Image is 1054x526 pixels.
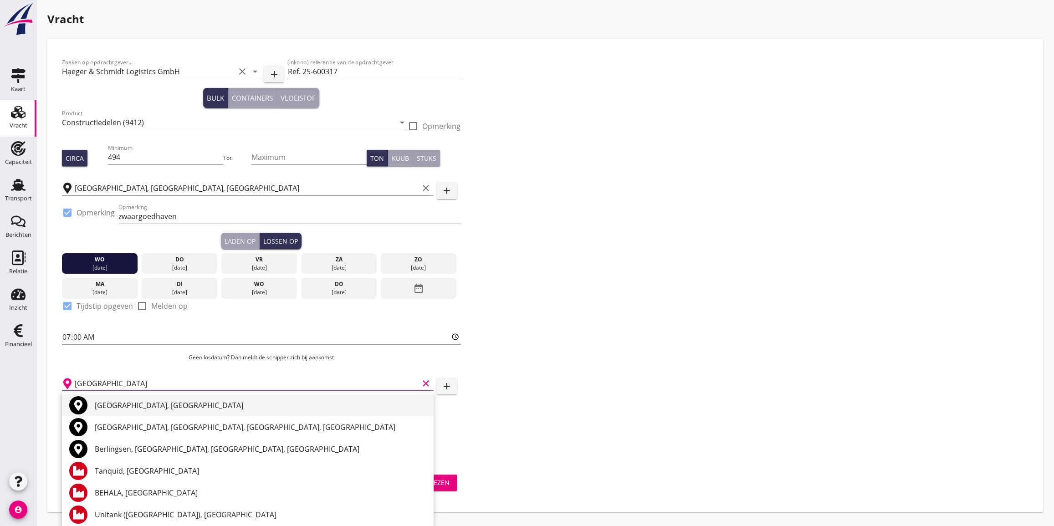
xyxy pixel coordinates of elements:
input: (inkoop) referentie van de opdrachtgever [287,64,460,79]
div: wo [64,255,136,264]
div: [DATE] [383,264,455,272]
div: Unitank ([GEOGRAPHIC_DATA]), [GEOGRAPHIC_DATA] [95,509,426,520]
div: Financieel [5,341,32,347]
div: Ton [370,153,384,163]
div: Stuks [417,153,436,163]
div: Kaart [11,86,26,92]
input: Maximum [251,150,367,164]
button: Lossen op [260,233,302,249]
i: clear [236,66,247,77]
input: Minimum [108,150,223,164]
img: logo-small.a267ee39.svg [2,2,35,36]
div: [DATE] [64,264,136,272]
i: clear [420,183,431,194]
i: add [441,381,452,392]
input: Losplaats [75,376,419,391]
div: [DATE] [303,288,375,296]
button: Kuub [388,150,413,166]
div: zo [383,255,455,264]
i: date_range [413,280,424,296]
div: [GEOGRAPHIC_DATA], [GEOGRAPHIC_DATA] [95,400,426,411]
button: Laden op [221,233,260,249]
button: Bulk [203,88,228,108]
input: Opmerking [118,209,460,224]
div: Circa [66,153,84,163]
div: [GEOGRAPHIC_DATA], [GEOGRAPHIC_DATA], [GEOGRAPHIC_DATA], [GEOGRAPHIC_DATA] [95,422,426,433]
div: Containers [232,93,273,103]
div: Bulk [207,93,224,103]
div: Capaciteit [5,159,32,165]
div: [DATE] [224,264,295,272]
i: account_circle [9,500,27,519]
div: Tanquid, [GEOGRAPHIC_DATA] [95,465,426,476]
div: di [144,280,215,288]
div: [DATE] [303,264,375,272]
div: Relatie [9,268,27,274]
button: Vloeistof [277,88,319,108]
div: Vracht [10,123,27,128]
button: Stuks [413,150,440,166]
div: ma [64,280,136,288]
div: [DATE] [224,288,295,296]
label: Opmerking [422,122,460,131]
div: [DATE] [144,264,215,272]
div: Vloeistof [281,93,316,103]
div: Transport [5,195,32,201]
div: wo [224,280,295,288]
button: Ton [367,150,388,166]
input: Zoeken op opdrachtgever... [62,64,235,79]
i: clear [420,378,431,389]
label: Opmerking [77,208,115,217]
button: Containers [228,88,277,108]
i: arrow_drop_down [397,117,408,128]
div: do [303,280,375,288]
button: Circa [62,150,87,166]
div: [DATE] [144,288,215,296]
div: [DATE] [64,288,136,296]
label: Tijdstip opgeven [77,301,133,311]
i: add [441,185,452,196]
p: Geen losdatum? Dan meldt de schipper zich bij aankomst [62,353,460,362]
div: Laden op [225,236,256,246]
h1: Vracht [47,11,1043,27]
input: Laadplaats [75,181,419,195]
div: BEHALA, [GEOGRAPHIC_DATA] [95,487,426,498]
div: Kuub [392,153,409,163]
div: Lossen op [263,236,298,246]
div: Tot [223,154,252,162]
div: za [303,255,375,264]
label: Melden op [151,301,188,311]
div: Berichten [5,232,31,238]
i: arrow_drop_down [249,66,260,77]
div: Berlingsen, [GEOGRAPHIC_DATA], [GEOGRAPHIC_DATA], [GEOGRAPHIC_DATA] [95,444,426,455]
div: Inzicht [9,305,27,311]
input: Product [62,115,395,130]
i: add [268,69,279,80]
div: vr [224,255,295,264]
div: do [144,255,215,264]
